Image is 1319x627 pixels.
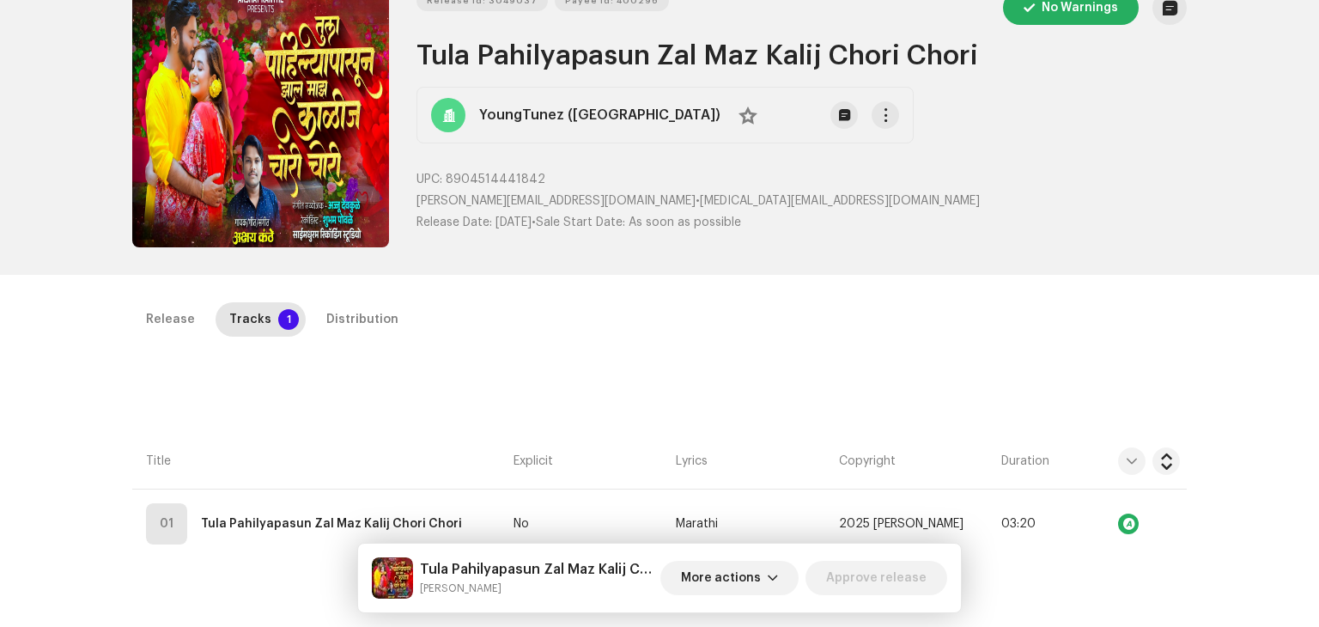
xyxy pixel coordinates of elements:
[416,39,1187,73] h2: Tula Pahilyapasun Zal Maz Kalij Chori Chori
[660,561,799,595] button: More actions
[446,173,545,186] span: 8904514441842
[201,507,462,541] strong: Tula Pahilyapasun Zal Maz Kalij Chori Chori
[1001,453,1049,470] span: Duration
[420,559,653,580] h5: Tula Pahilyapasun Zal Maz Kalij Chori Chori
[420,580,653,597] small: Tula Pahilyapasun Zal Maz Kalij Chori Chori
[514,518,529,531] span: No
[479,105,720,125] strong: YoungTunez ([GEOGRAPHIC_DATA])
[805,561,947,595] button: Approve release
[826,561,927,595] span: Approve release
[326,302,398,337] div: Distribution
[372,557,413,599] img: 9536ad04-a3b4-466b-9af3-32c90ba87081
[416,216,492,228] span: Release Date:
[514,453,553,470] span: Explicit
[676,453,708,470] span: Lyrics
[681,561,761,595] span: More actions
[416,192,1187,210] p: •
[416,195,696,207] span: [PERSON_NAME][EMAIL_ADDRESS][DOMAIN_NAME]
[416,216,536,228] span: •
[676,518,718,531] span: Marathi
[495,216,532,228] span: [DATE]
[1001,518,1036,530] span: 03:20
[839,453,896,470] span: Copyright
[278,309,299,330] p-badge: 1
[536,216,625,228] span: Sale Start Date:
[839,518,963,531] span: 2025 Akshay Kanthe
[629,216,741,228] span: As soon as possible
[700,195,980,207] span: [MEDICAL_DATA][EMAIL_ADDRESS][DOMAIN_NAME]
[416,173,442,186] span: UPC:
